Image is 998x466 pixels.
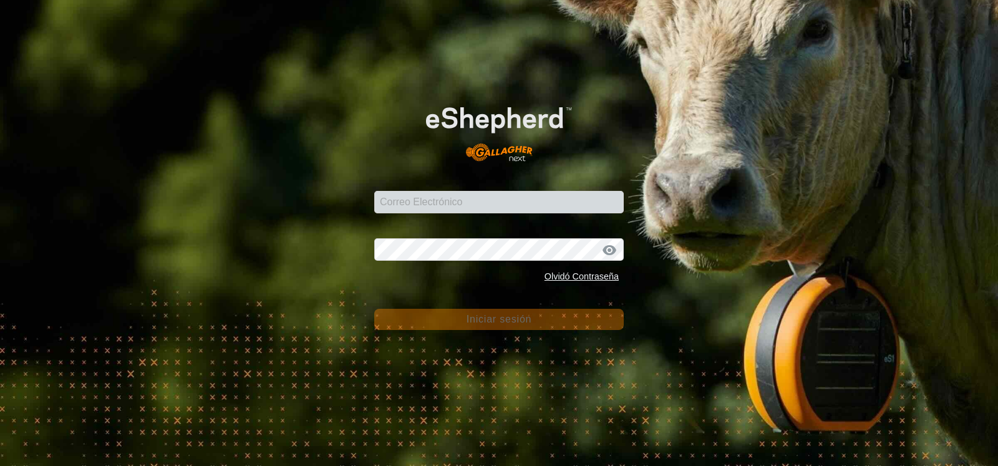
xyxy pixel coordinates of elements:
font: Iniciar sesión [467,314,532,324]
button: Iniciar sesión [374,309,624,330]
a: Olvidó Contraseña [545,271,619,281]
input: Correo Electrónico [374,191,624,213]
img: Logotipo de eShepherd [399,86,599,171]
